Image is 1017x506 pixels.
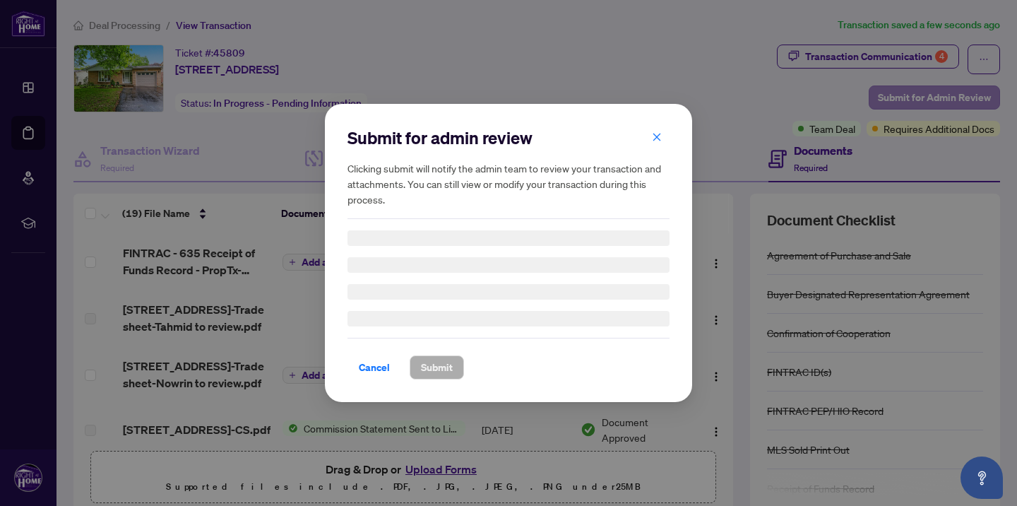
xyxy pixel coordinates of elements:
span: Cancel [359,356,390,379]
button: Submit [410,355,464,379]
span: close [652,132,662,142]
button: Open asap [961,457,1003,499]
button: Cancel [347,355,401,379]
h2: Submit for admin review [347,126,670,149]
h5: Clicking submit will notify the admin team to review your transaction and attachments. You can st... [347,160,670,207]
